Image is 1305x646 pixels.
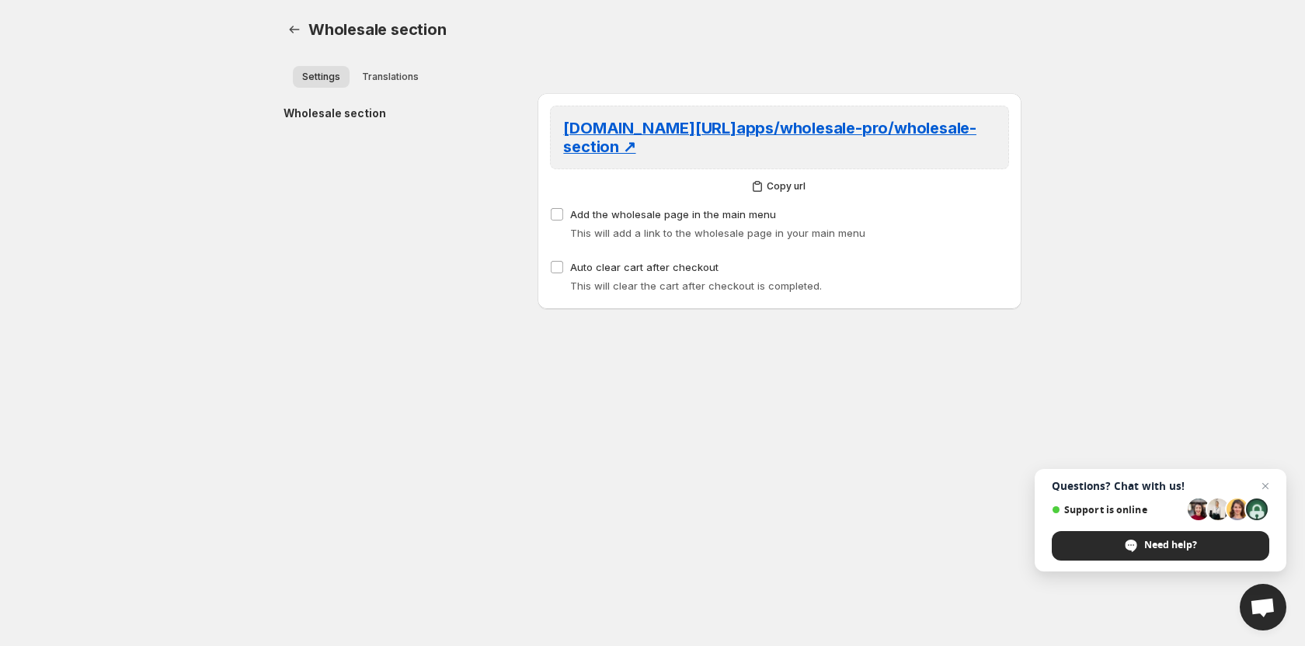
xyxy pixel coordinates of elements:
[1052,531,1269,561] div: Need help?
[550,175,1009,197] button: Copy url
[1240,584,1286,630] div: Open chat
[563,119,996,156] a: [DOMAIN_NAME][URL]apps/wholesale-pro/wholesale-section ↗
[308,20,447,39] span: Wholesale section
[570,208,776,221] span: Add the wholesale page in the main menu
[767,180,806,193] span: Copy url
[284,106,513,121] h2: Wholesale section
[570,280,822,292] span: This will clear the cart after checkout is completed.
[1052,480,1269,492] span: Questions? Chat with us!
[1052,504,1182,516] span: Support is online
[1144,538,1197,552] span: Need help?
[570,261,719,273] span: Auto clear cart after checkout
[362,71,419,83] span: Translations
[570,227,865,239] span: This will add a link to the wholesale page in your main menu
[1256,477,1275,495] span: Close chat
[563,119,976,156] span: [DOMAIN_NAME][URL] apps/wholesale-pro/wholesale-section ↗
[302,71,340,83] span: Settings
